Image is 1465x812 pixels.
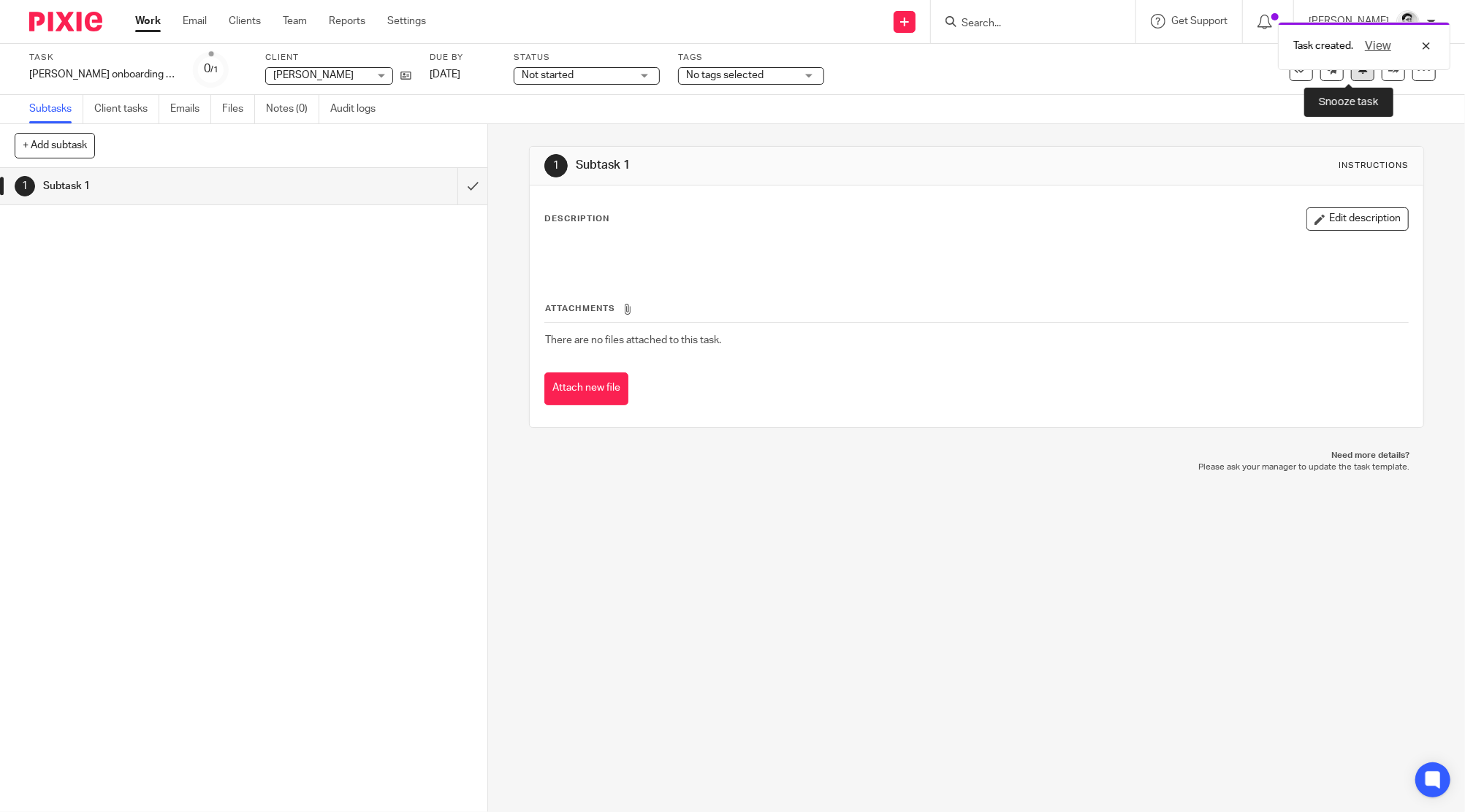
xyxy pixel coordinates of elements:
div: 1 [544,154,568,177]
img: Cam_2025.jpg [1396,10,1420,34]
a: Emails [170,95,211,123]
a: Clients [229,14,261,28]
a: Client tasks [94,95,159,123]
a: Settings [387,14,426,28]
div: 1 [15,176,35,196]
label: Due by [430,52,495,64]
button: Edit description [1306,207,1409,231]
a: Team [283,14,307,28]
div: Instructions [1339,160,1409,172]
a: Work [135,14,161,28]
p: Description [544,213,609,225]
div: Sam Killeen onboarding for Rental Income from 2025-26 [29,67,175,82]
p: Please ask your manager to update the task template. [544,461,1409,473]
div: 0 [204,61,218,77]
span: No tags selected [686,70,764,80]
span: Attachments [545,304,615,313]
span: There are no files attached to this task. [545,335,721,345]
label: Tags [678,52,824,64]
p: Need more details? [544,450,1409,461]
img: Pixie [29,12,102,31]
button: + Add subtask [15,133,95,158]
span: [DATE] [430,69,460,80]
button: Attach new file [544,372,628,405]
span: [PERSON_NAME] [273,70,354,80]
a: Audit logs [330,95,387,123]
a: Files [222,95,255,123]
a: Reports [329,14,365,28]
label: Task [29,52,175,64]
label: Client [265,52,411,64]
a: Email [183,14,207,28]
p: Task created. [1293,39,1353,53]
small: /1 [210,66,218,74]
div: [PERSON_NAME] onboarding for Rental Income from 2025-26 [29,67,175,82]
label: Status [514,52,660,64]
h1: Subtask 1 [43,175,310,197]
h1: Subtask 1 [576,158,1008,173]
span: Not started [522,70,574,80]
a: Notes (0) [266,95,319,123]
a: Subtasks [29,95,83,123]
button: View [1361,37,1396,55]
